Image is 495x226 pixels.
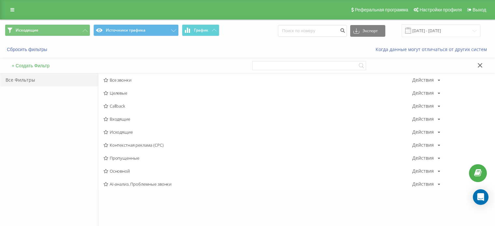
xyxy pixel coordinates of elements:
span: Реферальная программа [355,7,408,12]
span: Callback [103,104,412,108]
button: Закрыть [475,62,485,69]
button: + Создать Фильтр [10,63,51,69]
div: Действия [412,156,434,160]
button: Сбросить фильтры [5,47,50,52]
div: Все Фильтры [0,73,98,86]
span: График [194,28,208,33]
button: График [182,24,219,36]
div: Действия [412,104,434,108]
span: Пропущенные [103,156,412,160]
div: Действия [412,130,434,134]
div: Действия [412,117,434,121]
div: Действия [412,91,434,95]
span: Все звонки [103,78,412,82]
span: Настройки профиля [419,7,462,12]
button: Исходящие [5,24,90,36]
div: Действия [412,169,434,173]
span: Основной [103,169,412,173]
div: Действия [412,143,434,147]
span: Контекстная реклама (CPC) [103,143,412,147]
div: Open Intercom Messenger [473,189,488,205]
span: Целевые [103,91,412,95]
button: Экспорт [350,25,385,37]
a: Когда данные могут отличаться от других систем [376,46,490,52]
div: Действия [412,78,434,82]
span: Исходящие [103,130,412,134]
span: Выход [473,7,486,12]
span: AI-анализ. Проблемные звонки [103,182,412,186]
input: Поиск по номеру [278,25,347,37]
span: Исходящие [16,28,38,33]
span: Входящие [103,117,412,121]
button: Источники трафика [93,24,179,36]
div: Действия [412,182,434,186]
